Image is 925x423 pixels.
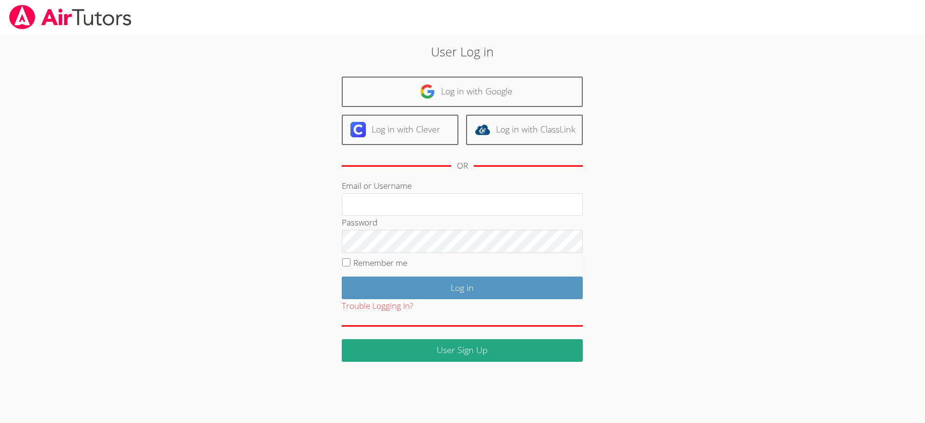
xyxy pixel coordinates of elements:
label: Remember me [353,257,407,268]
a: Log in with Clever [342,115,458,145]
img: clever-logo-6eab21bc6e7a338710f1a6ff85c0baf02591cd810cc4098c63d3a4b26e2feb20.svg [350,122,366,137]
a: User Sign Up [342,339,583,362]
a: Log in with ClassLink [466,115,583,145]
h2: User Log in [213,42,712,61]
button: Trouble Logging In? [342,299,413,313]
img: airtutors_banner-c4298cdbf04f3fff15de1276eac7730deb9818008684d7c2e4769d2f7ddbe033.png [8,5,133,29]
a: Log in with Google [342,77,583,107]
img: classlink-logo-d6bb404cc1216ec64c9a2012d9dc4662098be43eaf13dc465df04b49fa7ab582.svg [475,122,490,137]
img: google-logo-50288ca7cdecda66e5e0955fdab243c47b7ad437acaf1139b6f446037453330a.svg [420,84,435,99]
label: Email or Username [342,180,412,191]
div: OR [457,159,468,173]
label: Password [342,217,377,228]
input: Log in [342,277,583,299]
